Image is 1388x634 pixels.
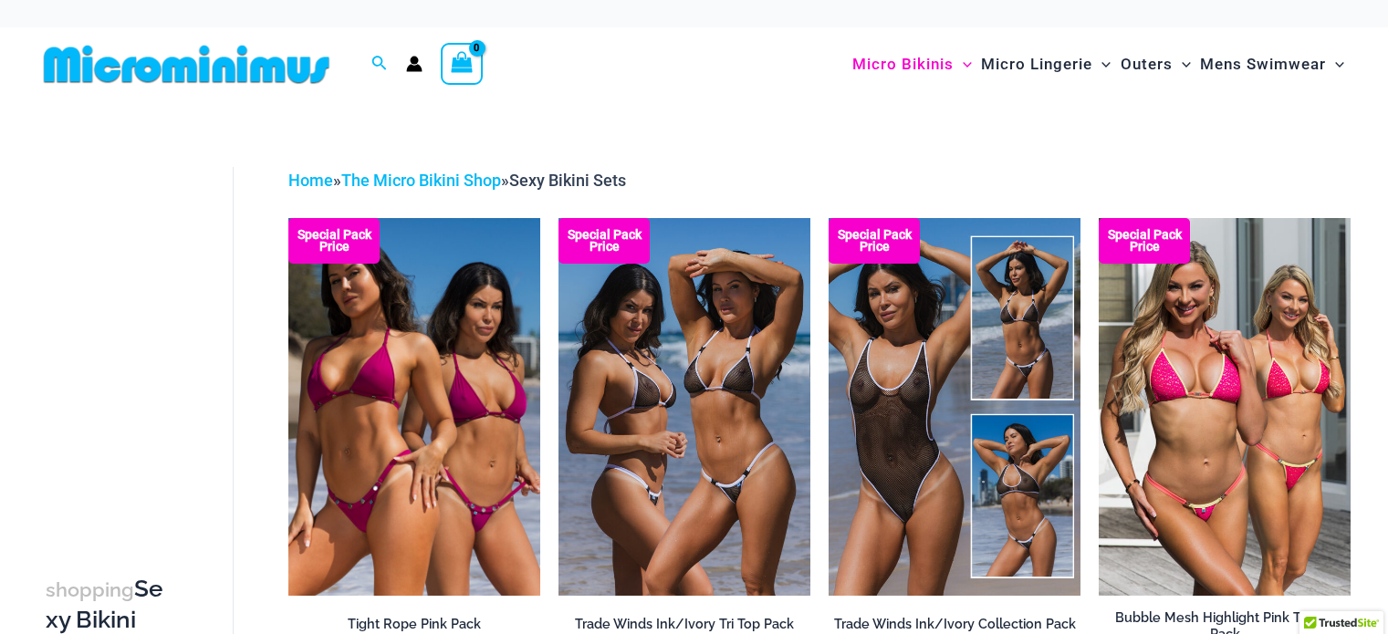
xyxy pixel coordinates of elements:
[829,218,1080,596] img: Collection Pack
[976,36,1115,92] a: Micro LingerieMenu ToggleMenu Toggle
[558,218,810,596] img: Top Bum Pack
[829,616,1080,633] h2: Trade Winds Ink/Ivory Collection Pack
[1099,218,1351,596] img: Tri Top Pack F
[406,56,423,72] a: Account icon link
[341,171,501,190] a: The Micro Bikini Shop
[288,171,626,190] span: » »
[558,218,810,596] a: Top Bum Pack Top Bum Pack bTop Bum Pack b
[1195,36,1349,92] a: Mens SwimwearMenu ToggleMenu Toggle
[46,152,210,517] iframe: TrustedSite Certified
[288,616,540,633] h2: Tight Rope Pink Pack
[509,171,626,190] span: Sexy Bikini Sets
[1200,41,1326,88] span: Mens Swimwear
[441,43,483,85] a: View Shopping Cart, empty
[848,36,976,92] a: Micro BikinisMenu ToggleMenu Toggle
[852,41,954,88] span: Micro Bikinis
[1116,36,1195,92] a: OutersMenu ToggleMenu Toggle
[1326,41,1344,88] span: Menu Toggle
[954,41,972,88] span: Menu Toggle
[981,41,1092,88] span: Micro Lingerie
[1092,41,1111,88] span: Menu Toggle
[371,53,388,76] a: Search icon link
[288,229,380,253] b: Special Pack Price
[288,218,540,596] img: Collection Pack F
[288,171,333,190] a: Home
[558,229,650,253] b: Special Pack Price
[1099,229,1190,253] b: Special Pack Price
[845,34,1351,95] nav: Site Navigation
[288,218,540,596] a: Collection Pack F Collection Pack B (3)Collection Pack B (3)
[46,578,134,601] span: shopping
[558,616,810,633] h2: Trade Winds Ink/Ivory Tri Top Pack
[1099,218,1351,596] a: Tri Top Pack F Tri Top Pack BTri Top Pack B
[37,44,337,85] img: MM SHOP LOGO FLAT
[829,218,1080,596] a: Collection Pack Collection Pack b (1)Collection Pack b (1)
[1173,41,1191,88] span: Menu Toggle
[829,229,920,253] b: Special Pack Price
[1121,41,1173,88] span: Outers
